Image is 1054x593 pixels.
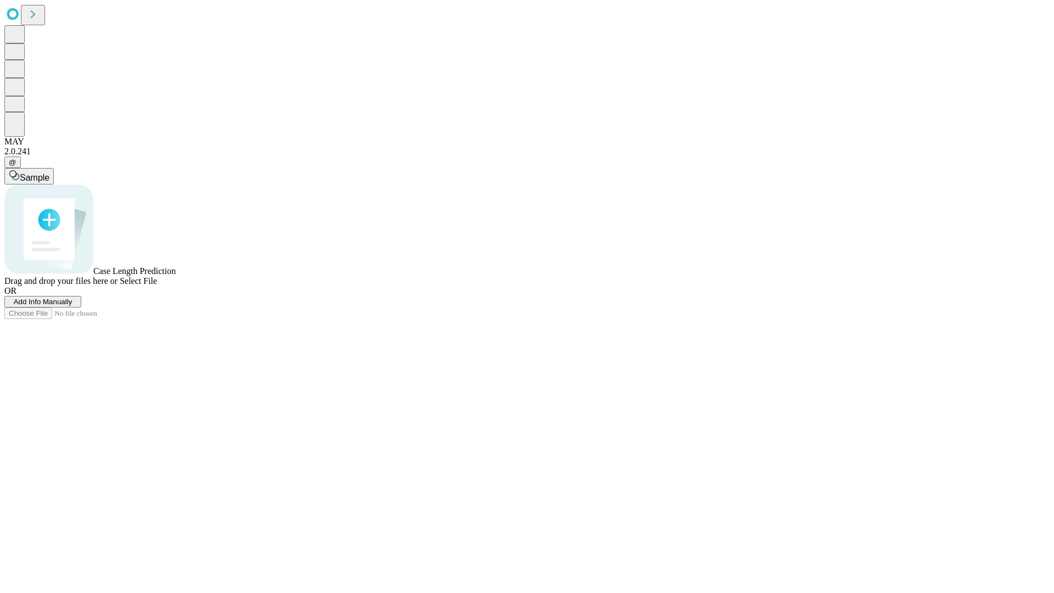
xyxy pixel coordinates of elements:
div: 2.0.241 [4,147,1050,156]
span: Add Info Manually [14,298,72,306]
span: OR [4,286,16,295]
span: Case Length Prediction [93,266,176,276]
span: @ [9,158,16,166]
button: Add Info Manually [4,296,81,307]
span: Sample [20,173,49,182]
span: Drag and drop your files here or [4,276,117,286]
span: Select File [120,276,157,286]
button: @ [4,156,21,168]
div: MAY [4,137,1050,147]
button: Sample [4,168,54,184]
